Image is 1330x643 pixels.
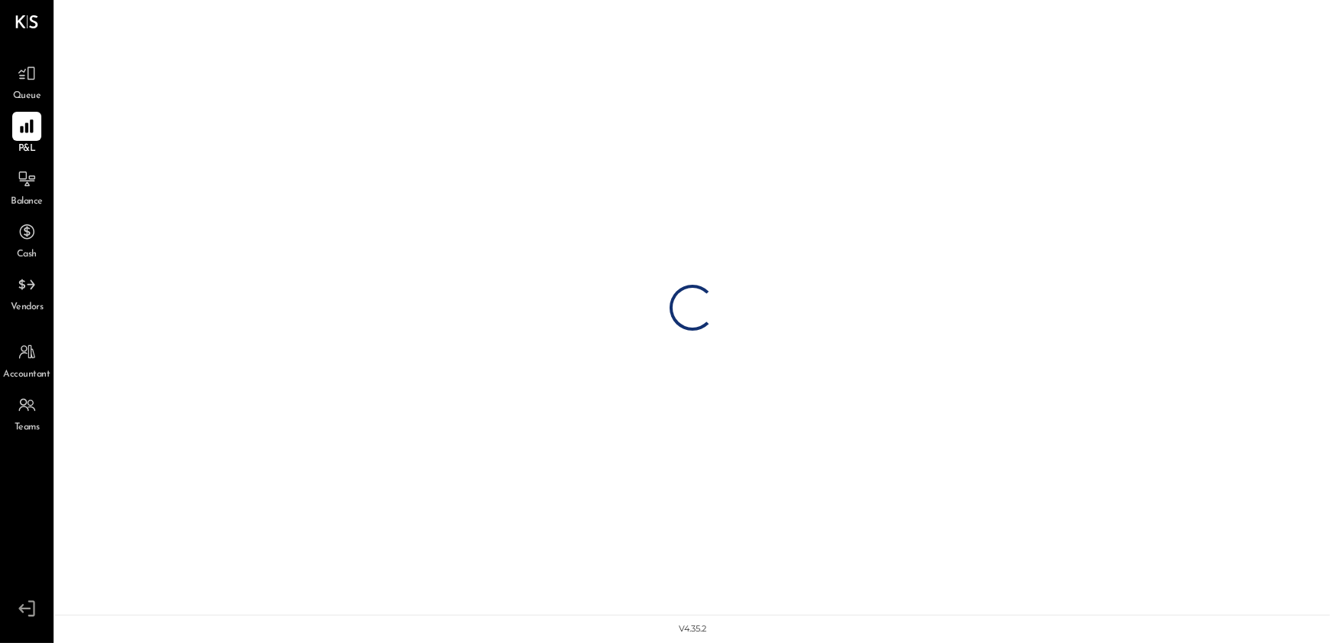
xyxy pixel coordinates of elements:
[4,368,51,382] span: Accountant
[679,623,706,635] div: v 4.35.2
[1,112,53,156] a: P&L
[1,165,53,209] a: Balance
[15,421,40,435] span: Teams
[1,59,53,103] a: Queue
[1,390,53,435] a: Teams
[17,248,37,262] span: Cash
[1,270,53,315] a: Vendors
[18,142,36,156] span: P&L
[11,301,44,315] span: Vendors
[1,217,53,262] a: Cash
[11,195,43,209] span: Balance
[1,338,53,382] a: Accountant
[13,90,41,103] span: Queue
